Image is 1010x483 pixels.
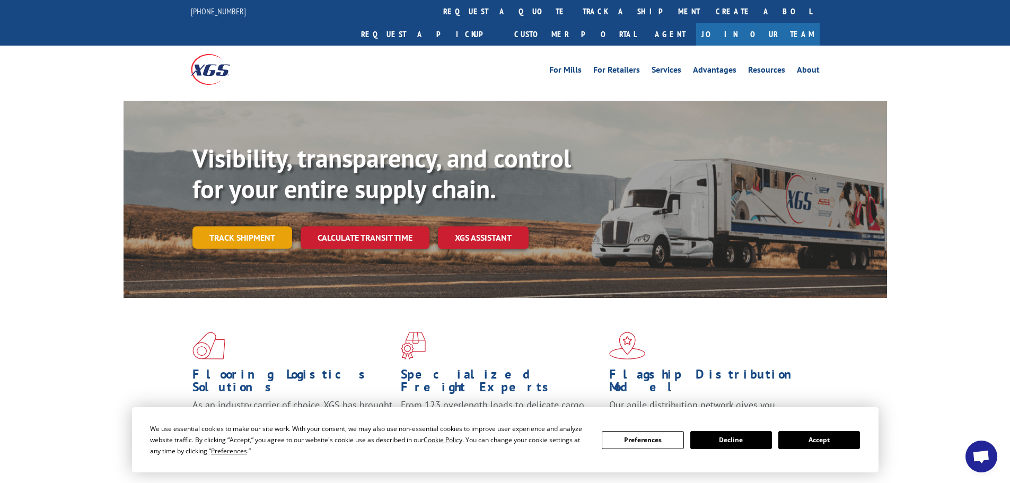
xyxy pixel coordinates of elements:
div: Cookie Consent Prompt [132,407,879,472]
button: Decline [690,431,772,449]
button: Preferences [602,431,683,449]
a: Resources [748,66,785,77]
a: Track shipment [192,226,292,249]
img: xgs-icon-focused-on-flooring-red [401,332,426,359]
span: As an industry carrier of choice, XGS has brought innovation and dedication to flooring logistics... [192,399,392,436]
a: XGS ASSISTANT [438,226,529,249]
span: Cookie Policy [424,435,462,444]
img: xgs-icon-total-supply-chain-intelligence-red [192,332,225,359]
a: Request a pickup [353,23,506,46]
div: We use essential cookies to make our site work. With your consent, we may also use non-essential ... [150,423,589,456]
a: Agent [644,23,696,46]
b: Visibility, transparency, and control for your entire supply chain. [192,142,571,205]
div: Open chat [965,441,997,472]
a: [PHONE_NUMBER] [191,6,246,16]
a: For Retailers [593,66,640,77]
h1: Flagship Distribution Model [609,368,810,399]
a: Join Our Team [696,23,820,46]
a: For Mills [549,66,582,77]
span: Our agile distribution network gives you nationwide inventory management on demand. [609,399,804,424]
span: Preferences [211,446,247,455]
a: Calculate transit time [301,226,429,249]
a: Customer Portal [506,23,644,46]
a: Services [652,66,681,77]
img: xgs-icon-flagship-distribution-model-red [609,332,646,359]
button: Accept [778,431,860,449]
p: From 123 overlength loads to delicate cargo, our experienced staff knows the best way to move you... [401,399,601,446]
h1: Flooring Logistics Solutions [192,368,393,399]
a: Advantages [693,66,736,77]
h1: Specialized Freight Experts [401,368,601,399]
a: About [797,66,820,77]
